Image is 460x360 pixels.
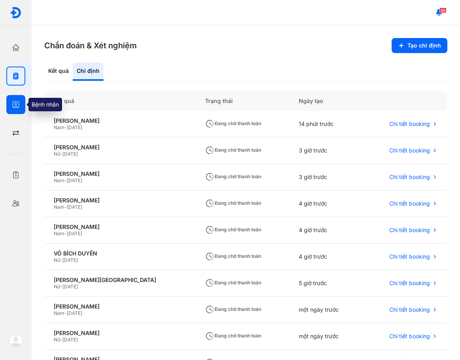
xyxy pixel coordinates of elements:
[60,284,62,290] span: -
[44,63,73,81] div: Kết quả
[54,337,60,343] span: Nữ
[205,200,261,206] span: Đang chờ thanh toán
[54,303,186,310] div: [PERSON_NAME]
[389,333,430,340] span: Chi tiết booking
[54,230,64,236] span: Nam
[389,120,430,128] span: Chi tiết booking
[439,8,447,13] span: 96
[54,223,186,230] div: [PERSON_NAME]
[54,117,186,124] div: [PERSON_NAME]
[44,91,196,111] div: Kết quả
[67,310,82,316] span: [DATE]
[389,280,430,287] span: Chi tiết booking
[62,284,78,290] span: [DATE]
[54,151,60,157] span: Nữ
[389,200,430,207] span: Chi tiết booking
[289,137,363,164] div: 3 giờ trước
[67,204,82,210] span: [DATE]
[10,7,22,19] img: logo
[73,63,104,81] div: Chỉ định
[64,204,67,210] span: -
[62,151,78,157] span: [DATE]
[389,147,430,154] span: Chi tiết booking
[54,250,186,257] div: VÕ BÍCH DUYÊN
[289,297,363,323] div: một ngày trước
[205,333,261,339] span: Đang chờ thanh toán
[54,310,64,316] span: Nam
[54,330,186,337] div: [PERSON_NAME]
[205,280,261,286] span: Đang chờ thanh toán
[54,284,60,290] span: Nữ
[389,227,430,234] span: Chi tiết booking
[389,173,430,181] span: Chi tiết booking
[389,306,430,313] span: Chi tiết booking
[205,306,261,312] span: Đang chờ thanh toán
[196,91,289,111] div: Trạng thái
[54,170,186,177] div: [PERSON_NAME]
[44,40,137,51] h3: Chẩn đoán & Xét nghiệm
[62,257,78,263] span: [DATE]
[54,204,64,210] span: Nam
[67,124,82,130] span: [DATE]
[54,124,64,130] span: Nam
[205,120,261,126] span: Đang chờ thanh toán
[289,323,363,350] div: một ngày trước
[9,335,22,347] img: logo
[64,124,67,130] span: -
[205,147,261,153] span: Đang chờ thanh toán
[289,190,363,217] div: 4 giờ trước
[60,337,62,343] span: -
[64,310,67,316] span: -
[64,230,67,236] span: -
[54,197,186,204] div: [PERSON_NAME]
[205,173,261,179] span: Đang chờ thanh toán
[54,177,64,183] span: Nam
[289,270,363,297] div: 5 giờ trước
[205,253,261,259] span: Đang chờ thanh toán
[289,164,363,190] div: 3 giờ trước
[67,177,82,183] span: [DATE]
[289,244,363,270] div: 4 giờ trước
[67,230,82,236] span: [DATE]
[289,111,363,137] div: 14 phút trước
[54,257,60,263] span: Nữ
[62,337,78,343] span: [DATE]
[289,91,363,111] div: Ngày tạo
[289,217,363,244] div: 4 giờ trước
[54,144,186,151] div: [PERSON_NAME]
[60,257,62,263] span: -
[64,177,67,183] span: -
[389,253,430,260] span: Chi tiết booking
[60,151,62,157] span: -
[392,38,447,53] button: Tạo chỉ định
[54,276,186,284] div: [PERSON_NAME][GEOGRAPHIC_DATA]
[205,227,261,232] span: Đang chờ thanh toán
